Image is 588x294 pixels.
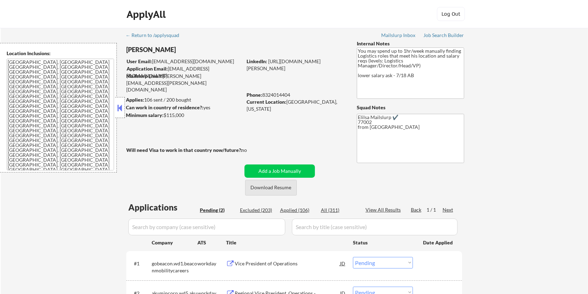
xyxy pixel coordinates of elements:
[126,112,242,119] div: $115,000
[292,219,458,235] input: Search by title (case sensitive)
[241,147,261,154] div: no
[126,32,186,39] a: ← Return to /applysquad
[381,32,416,39] a: Mailslurp Inbox
[126,73,242,93] div: [PERSON_NAME][EMAIL_ADDRESS][PERSON_NAME][DOMAIN_NAME]
[423,32,464,39] a: Job Search Builder
[126,96,242,103] div: 106 sent / 200 bought
[127,66,168,72] strong: Application Email:
[280,207,315,214] div: Applied (106)
[134,260,146,267] div: #1
[240,207,275,214] div: Excluded (203)
[128,203,197,212] div: Applications
[197,260,226,267] div: workday
[437,7,465,21] button: Log Out
[443,206,454,213] div: Next
[247,58,321,71] a: [URL][DOMAIN_NAME][PERSON_NAME]
[127,65,242,79] div: [EMAIL_ADDRESS][DOMAIN_NAME]
[126,33,186,38] div: ← Return to /applysquad
[226,239,346,246] div: Title
[126,97,144,103] strong: Applies:
[197,239,226,246] div: ATS
[411,206,422,213] div: Back
[365,206,403,213] div: View All Results
[353,236,413,249] div: Status
[127,58,152,64] strong: User Email:
[126,147,242,153] strong: Will need Visa to work in that country now/future?:
[126,45,270,54] div: [PERSON_NAME]
[321,207,356,214] div: All (311)
[245,180,297,196] button: Download Resume
[427,206,443,213] div: 1 / 1
[381,33,416,38] div: Mailslurp Inbox
[244,164,315,178] button: Add a Job Manually
[127,8,168,20] div: ApplyAll
[357,40,464,47] div: Internal Notes
[152,239,197,246] div: Company
[423,33,464,38] div: Job Search Builder
[247,58,267,64] strong: LinkedIn:
[247,92,262,98] strong: Phone:
[357,104,464,111] div: Squad Notes
[235,260,340,267] div: Vice President of Operations
[127,58,242,65] div: [EMAIL_ADDRESS][DOMAIN_NAME]
[128,219,285,235] input: Search by company (case sensitive)
[126,104,240,111] div: yes
[200,207,235,214] div: Pending (2)
[423,239,454,246] div: Date Applied
[339,257,346,270] div: JD
[126,112,164,118] strong: Minimum salary:
[247,98,345,112] div: [GEOGRAPHIC_DATA], [US_STATE]
[247,99,286,105] strong: Current Location:
[247,91,345,98] div: 8324014404
[152,260,197,274] div: gobeacon.wd1.beaconmobilitycareers
[126,104,203,110] strong: Can work in country of residence?:
[7,50,114,57] div: Location Inclusions:
[126,73,163,79] strong: Mailslurp Email:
